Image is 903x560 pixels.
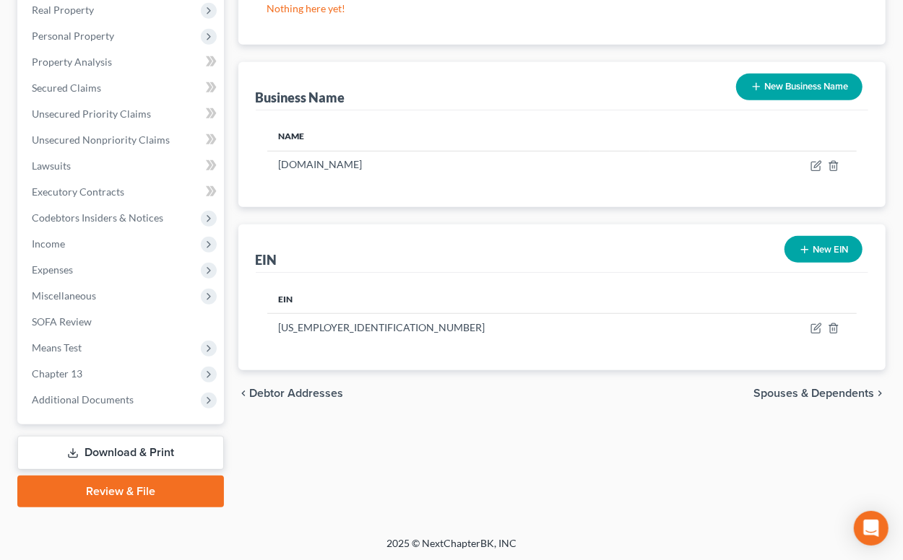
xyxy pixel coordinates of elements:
button: New Business Name [736,74,863,100]
a: Unsecured Nonpriority Claims [20,127,224,153]
i: chevron_right [874,388,886,399]
span: Real Property [32,4,94,16]
a: SOFA Review [20,309,224,335]
button: chevron_left Debtor Addresses [238,388,344,399]
span: Unsecured Nonpriority Claims [32,134,170,146]
a: Download & Print [17,436,224,470]
button: Spouses & Dependents chevron_right [753,388,886,399]
a: Secured Claims [20,75,224,101]
span: Income [32,237,65,250]
p: Nothing here yet! [267,1,857,16]
span: Spouses & Dependents [753,388,874,399]
span: Debtor Addresses [250,388,344,399]
button: New EIN [785,236,863,263]
span: Additional Documents [32,393,134,406]
td: [US_EMPLOYER_IDENTIFICATION_NUMBER] [267,314,738,341]
span: Lawsuits [32,159,71,172]
a: Executory Contracts [20,179,224,205]
a: Unsecured Priority Claims [20,101,224,127]
span: Unsecured Priority Claims [32,108,151,120]
td: [DOMAIN_NAME] [267,151,650,178]
span: Secured Claims [32,82,101,94]
a: Review & File [17,476,224,507]
div: Open Intercom Messenger [854,511,889,546]
th: Name [267,122,650,151]
a: Property Analysis [20,49,224,75]
span: Executory Contracts [32,185,124,198]
span: Personal Property [32,30,114,42]
span: Miscellaneous [32,289,96,302]
div: Business Name [256,89,345,106]
span: Means Test [32,341,82,354]
span: Codebtors Insiders & Notices [32,211,163,224]
div: EIN [256,251,277,268]
i: chevron_left [238,388,250,399]
span: Chapter 13 [32,367,82,380]
span: SOFA Review [32,315,92,328]
a: Lawsuits [20,153,224,179]
th: EIN [267,284,738,313]
span: Property Analysis [32,56,112,68]
span: Expenses [32,263,73,276]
